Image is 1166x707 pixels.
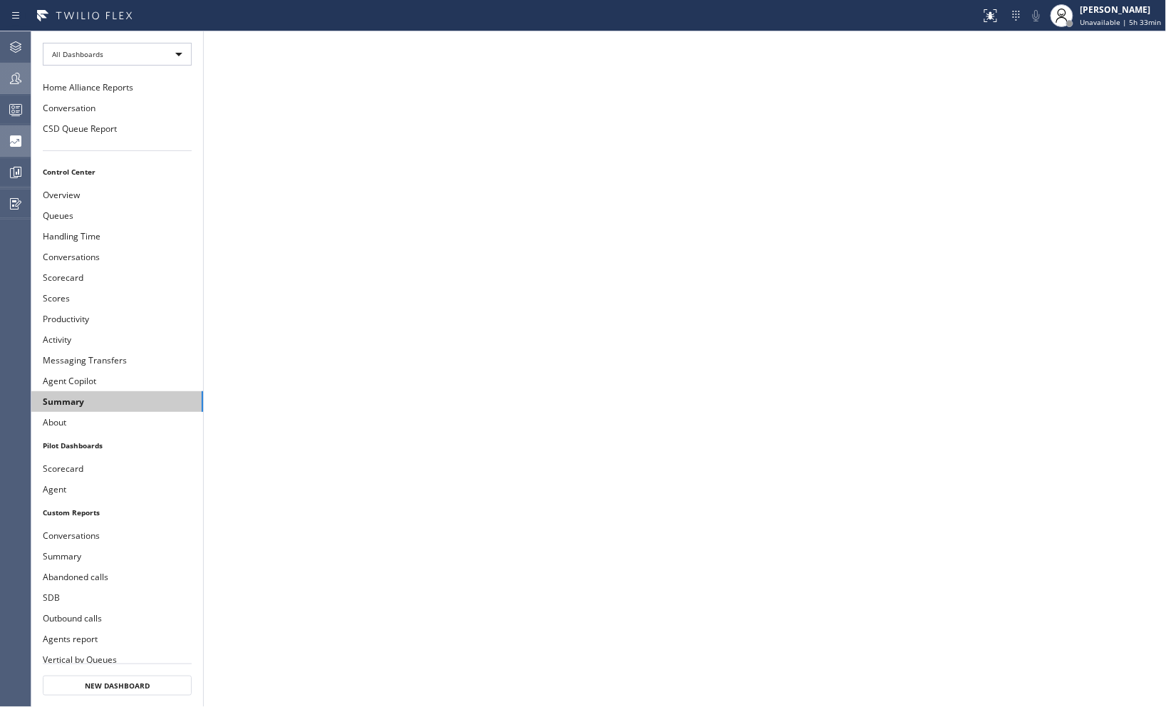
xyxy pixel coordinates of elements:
span: Unavailable | 5h 33min [1080,17,1162,27]
button: Agent [31,479,203,500]
button: Summary [31,546,203,567]
button: About [31,412,203,433]
button: SDB [31,587,203,608]
button: Scores [31,288,203,309]
button: Messaging Transfers [31,350,203,371]
button: Conversations [31,525,203,546]
button: Outbound calls [31,608,203,629]
button: Overview [31,185,203,205]
div: [PERSON_NAME] [1080,4,1162,16]
button: Agent Copilot [31,371,203,391]
button: Summary [31,391,203,412]
div: All Dashboards [43,43,192,66]
button: Handling Time [31,226,203,247]
button: Vertical by Queues [31,649,203,670]
li: Control Center [31,162,203,181]
button: Home Alliance Reports [31,77,203,98]
li: Custom Reports [31,503,203,522]
button: Mute [1026,6,1046,26]
button: CSD Queue Report [31,118,203,139]
button: Conversation [31,98,203,118]
button: Productivity [31,309,203,329]
button: New Dashboard [43,676,192,696]
button: Activity [31,329,203,350]
iframe: dashboard_9f6bb337dffe [204,31,1166,707]
button: Queues [31,205,203,226]
button: Scorecard [31,458,203,479]
button: Conversations [31,247,203,267]
button: Abandoned calls [31,567,203,587]
li: Pilot Dashboards [31,436,203,455]
button: Scorecard [31,267,203,288]
button: Agents report [31,629,203,649]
